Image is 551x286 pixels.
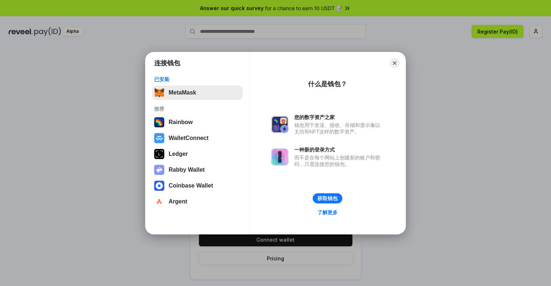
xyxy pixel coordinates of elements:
div: 什么是钱包？ [308,80,347,88]
div: 您的数字资产之家 [294,114,384,120]
div: 一种新的登录方式 [294,146,384,153]
div: MetaMask [169,89,196,96]
img: svg+xml,%3Csvg%20width%3D%2228%22%20height%3D%2228%22%20viewBox%3D%220%200%2028%2028%22%20fill%3D... [154,181,164,191]
img: svg+xml,%3Csvg%20xmlns%3D%22http%3A%2F%2Fwww.w3.org%2F2000%2Fsvg%22%20fill%3D%22none%22%20viewBox... [154,165,164,175]
div: 钱包用于发送、接收、存储和显示像以太坊和NFT这样的数字资产。 [294,122,384,135]
div: WalletConnect [169,135,209,141]
button: MetaMask [152,85,243,100]
button: Rabby Wallet [152,163,243,177]
div: Argent [169,198,187,205]
button: 获取钱包 [313,193,342,203]
img: svg+xml,%3Csvg%20width%3D%2228%22%20height%3D%2228%22%20viewBox%3D%220%200%2028%2028%22%20fill%3D... [154,133,164,143]
div: Ledger [169,151,188,157]
img: svg+xml,%3Csvg%20xmlns%3D%22http%3A%2F%2Fwww.w3.org%2F2000%2Fsvg%22%20width%3D%2228%22%20height%3... [154,149,164,159]
div: Rainbow [169,119,193,126]
img: svg+xml,%3Csvg%20xmlns%3D%22http%3A%2F%2Fwww.w3.org%2F2000%2Fsvg%22%20fill%3D%22none%22%20viewBox... [271,148,288,166]
img: svg+xml,%3Csvg%20xmlns%3D%22http%3A%2F%2Fwww.w3.org%2F2000%2Fsvg%22%20fill%3D%22none%22%20viewBox... [271,116,288,133]
img: svg+xml,%3Csvg%20fill%3D%22none%22%20height%3D%2233%22%20viewBox%3D%220%200%2035%2033%22%20width%... [154,88,164,98]
a: 了解更多 [313,208,342,217]
img: svg+xml,%3Csvg%20width%3D%2228%22%20height%3D%2228%22%20viewBox%3D%220%200%2028%2028%22%20fill%3D... [154,197,164,207]
div: 已安装 [154,76,240,83]
div: 推荐 [154,106,240,112]
div: 获取钱包 [317,195,338,202]
div: Coinbase Wallet [169,182,213,189]
button: Ledger [152,147,243,161]
div: 而不是在每个网站上创建新的账户和密码，只需连接您的钱包。 [294,154,384,167]
button: WalletConnect [152,131,243,145]
div: Rabby Wallet [169,167,205,173]
img: svg+xml,%3Csvg%20width%3D%22120%22%20height%3D%22120%22%20viewBox%3D%220%200%20120%20120%22%20fil... [154,117,164,127]
button: Rainbow [152,115,243,129]
div: 了解更多 [317,209,338,216]
h1: 连接钱包 [154,59,180,67]
button: Argent [152,194,243,209]
button: Close [390,58,400,68]
button: Coinbase Wallet [152,179,243,193]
